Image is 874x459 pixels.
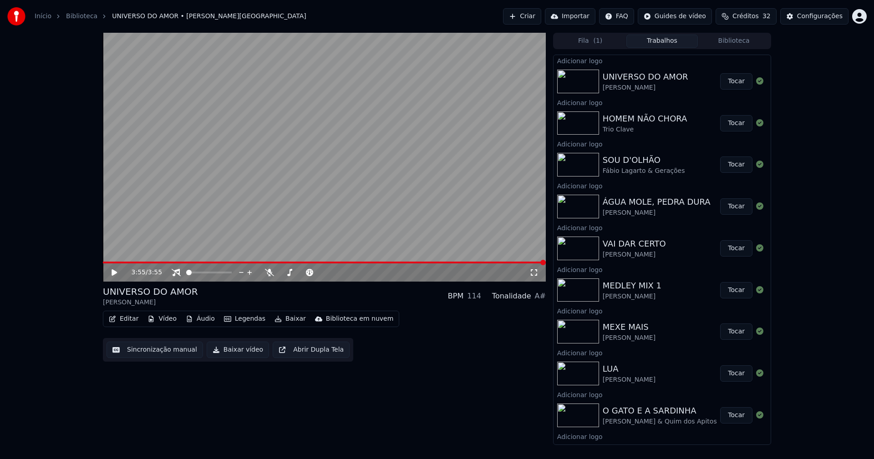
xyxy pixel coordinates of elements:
[207,342,269,358] button: Baixar vídeo
[603,196,711,208] div: ÁGUA MOLE, PEDRA DURA
[720,365,752,382] button: Tocar
[732,12,759,21] span: Créditos
[554,431,771,442] div: Adicionar logo
[603,237,666,250] div: VAI DAR CERTO
[593,36,602,45] span: ( 1 )
[599,8,634,25] button: FAQ
[603,333,655,343] div: [PERSON_NAME]
[603,292,661,301] div: [PERSON_NAME]
[545,8,595,25] button: Importar
[554,35,626,48] button: Fila
[603,404,717,417] div: O GATO E A SARDINHA
[626,35,698,48] button: Trabalhos
[603,321,655,333] div: MEXE MAIS
[326,314,394,323] div: Biblioteca em nuvem
[554,180,771,191] div: Adicionar logo
[762,12,771,21] span: 32
[720,198,752,215] button: Tocar
[720,323,752,340] button: Tocar
[603,154,685,166] div: SOU D'OLHÃO
[603,83,688,92] div: [PERSON_NAME]
[148,268,162,277] span: 3:55
[554,222,771,233] div: Adicionar logo
[7,7,25,25] img: youka
[554,97,771,108] div: Adicionar logo
[603,363,655,375] div: LUA
[35,12,51,21] a: Início
[720,73,752,90] button: Tocar
[112,12,306,21] span: UNIVERSO DO AMOR • [PERSON_NAME][GEOGRAPHIC_DATA]
[698,35,770,48] button: Biblioteca
[720,282,752,298] button: Tocar
[780,8,849,25] button: Configurações
[603,112,687,125] div: HOMEM NÃO CHORA
[603,166,685,176] div: Fábio Lagarto & Gerações
[105,313,142,325] button: Editar
[182,313,218,325] button: Áudio
[107,342,203,358] button: Sincronização manual
[603,417,717,426] div: [PERSON_NAME] & Quim dos Apitos
[132,268,146,277] span: 3:55
[132,268,153,277] div: /
[554,264,771,275] div: Adicionar logo
[103,285,198,298] div: UNIVERSO DO AMOR
[554,305,771,316] div: Adicionar logo
[448,291,463,302] div: BPM
[603,125,687,134] div: Trio Clave
[720,156,752,173] button: Tocar
[554,138,771,149] div: Adicionar logo
[220,313,269,325] button: Legendas
[797,12,843,21] div: Configurações
[603,250,666,259] div: [PERSON_NAME]
[716,8,777,25] button: Créditos32
[603,71,688,83] div: UNIVERSO DO AMOR
[534,291,545,302] div: A#
[603,279,661,292] div: MEDLEY MIX 1
[503,8,541,25] button: Criar
[554,55,771,66] div: Adicionar logo
[554,347,771,358] div: Adicionar logo
[554,389,771,400] div: Adicionar logo
[103,298,198,307] div: [PERSON_NAME]
[720,115,752,131] button: Tocar
[492,291,531,302] div: Tonalidade
[603,208,711,217] div: [PERSON_NAME]
[603,375,655,384] div: [PERSON_NAME]
[271,313,310,325] button: Baixar
[66,12,97,21] a: Biblioteca
[467,291,481,302] div: 114
[638,8,712,25] button: Guides de vídeo
[720,407,752,424] button: Tocar
[273,342,350,358] button: Abrir Dupla Tela
[35,12,306,21] nav: breadcrumb
[720,240,752,257] button: Tocar
[144,313,180,325] button: Vídeo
